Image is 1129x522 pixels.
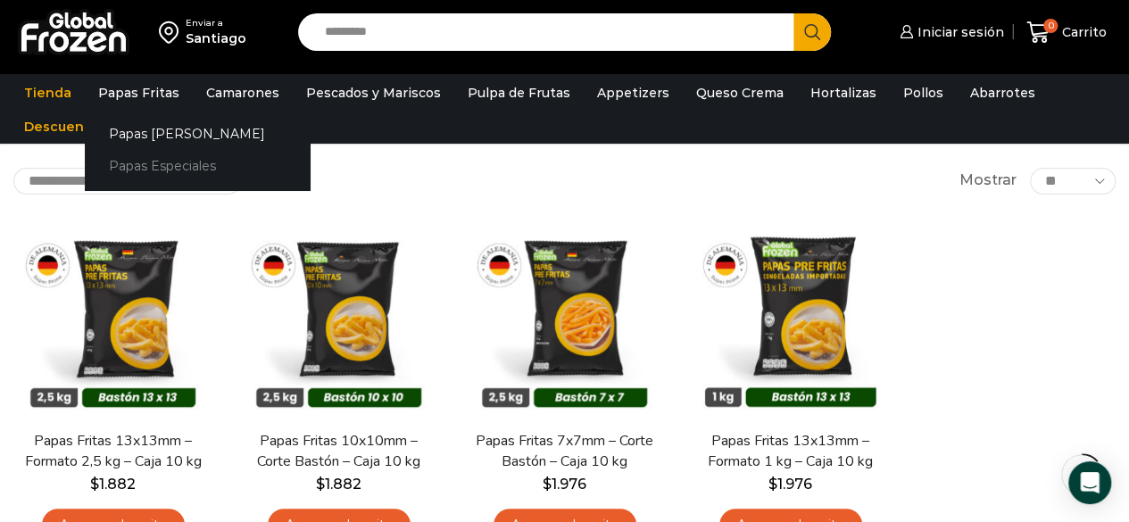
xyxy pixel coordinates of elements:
select: Pedido de la tienda [13,168,241,195]
span: Mostrar [959,170,1017,191]
bdi: 1.976 [768,476,812,493]
div: Enviar a [186,17,246,29]
img: address-field-icon.svg [159,17,186,47]
a: Camarones [197,76,288,110]
span: $ [90,476,99,493]
bdi: 1.882 [90,476,136,493]
a: Iniciar sesión [895,14,1004,50]
a: Papas Especiales [85,150,310,183]
a: Pollos [894,76,952,110]
span: Iniciar sesión [913,23,1004,41]
a: Pescados y Mariscos [297,76,450,110]
a: Descuentos [15,110,115,144]
a: Papas Fritas 13x13mm – Formato 2,5 kg – Caja 10 kg [23,431,203,472]
a: Pulpa de Frutas [459,76,579,110]
div: Open Intercom Messenger [1068,461,1111,504]
button: Search button [793,13,831,51]
span: Carrito [1058,23,1107,41]
a: Tienda [15,76,80,110]
a: Appetizers [588,76,678,110]
a: Papas Fritas [89,76,188,110]
a: Abarrotes [961,76,1044,110]
a: Papas [PERSON_NAME] [85,117,310,150]
div: Santiago [186,29,246,47]
bdi: 1.976 [543,476,586,493]
span: $ [768,476,777,493]
a: Papas Fritas 7x7mm – Corte Bastón – Caja 10 kg [475,431,654,472]
span: $ [543,476,552,493]
a: Papas Fritas 13x13mm – Formato 1 kg – Caja 10 kg [701,431,880,472]
span: $ [316,476,325,493]
span: 0 [1043,19,1058,33]
a: Queso Crema [687,76,793,110]
bdi: 1.882 [316,476,361,493]
a: Papas Fritas 10x10mm – Corte Bastón – Caja 10 kg [249,431,428,472]
a: 0 Carrito [1022,12,1111,54]
a: Hortalizas [801,76,885,110]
